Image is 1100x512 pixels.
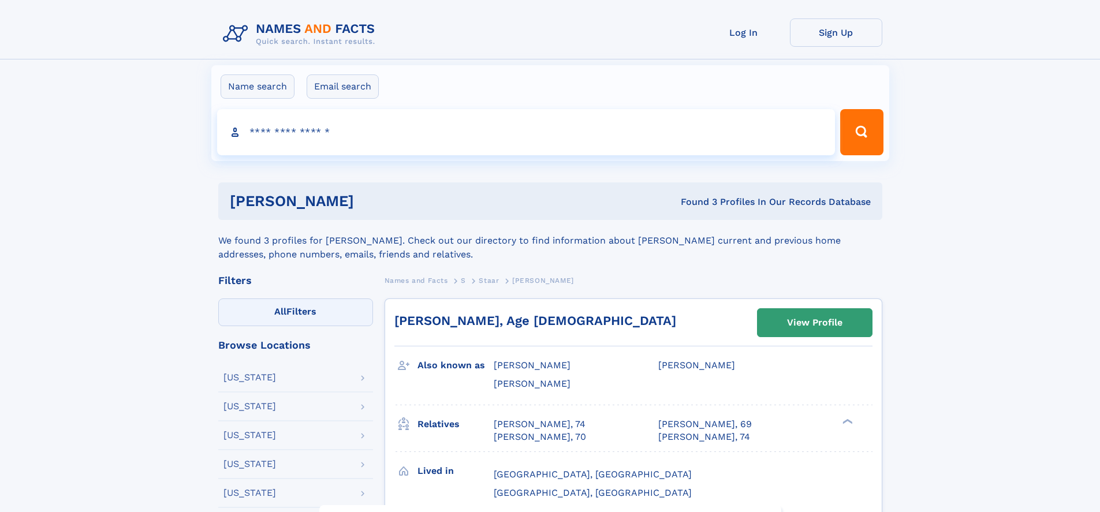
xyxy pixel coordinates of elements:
[479,273,499,287] a: Staar
[494,487,692,498] span: [GEOGRAPHIC_DATA], [GEOGRAPHIC_DATA]
[218,18,385,50] img: Logo Names and Facts
[494,360,570,371] span: [PERSON_NAME]
[385,273,448,287] a: Names and Facts
[479,276,499,285] span: Staar
[787,309,842,336] div: View Profile
[494,431,586,443] a: [PERSON_NAME], 70
[512,276,574,285] span: [PERSON_NAME]
[223,459,276,469] div: [US_STATE]
[461,273,466,287] a: S
[658,418,752,431] a: [PERSON_NAME], 69
[274,306,286,317] span: All
[307,74,379,99] label: Email search
[218,298,373,326] label: Filters
[658,431,750,443] a: [PERSON_NAME], 74
[517,196,871,208] div: Found 3 Profiles In Our Records Database
[221,74,294,99] label: Name search
[494,418,586,431] a: [PERSON_NAME], 74
[218,275,373,286] div: Filters
[840,109,883,155] button: Search Button
[223,488,276,498] div: [US_STATE]
[417,414,494,434] h3: Relatives
[223,373,276,382] div: [US_STATE]
[417,356,494,375] h3: Also known as
[494,469,692,480] span: [GEOGRAPHIC_DATA], [GEOGRAPHIC_DATA]
[394,313,676,328] a: [PERSON_NAME], Age [DEMOGRAPHIC_DATA]
[230,194,517,208] h1: [PERSON_NAME]
[218,340,373,350] div: Browse Locations
[217,109,836,155] input: search input
[698,18,790,47] a: Log In
[790,18,882,47] a: Sign Up
[218,220,882,261] div: We found 3 profiles for [PERSON_NAME]. Check out our directory to find information about [PERSON_...
[494,378,570,389] span: [PERSON_NAME]
[840,417,853,425] div: ❯
[658,360,735,371] span: [PERSON_NAME]
[461,276,466,285] span: S
[758,309,872,337] a: View Profile
[223,431,276,440] div: [US_STATE]
[417,461,494,481] h3: Lived in
[223,402,276,411] div: [US_STATE]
